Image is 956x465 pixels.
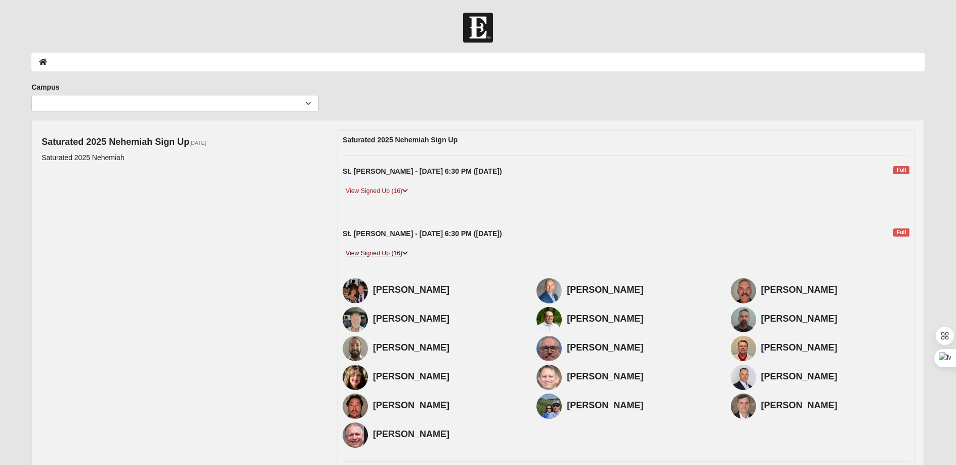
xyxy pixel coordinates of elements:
[373,285,521,296] h4: [PERSON_NAME]
[536,365,562,390] img: Matt Zavala
[567,371,715,382] h4: [PERSON_NAME]
[343,422,368,448] img: Dean Peterson
[731,307,756,332] img: Jeff Davis
[567,314,715,325] h4: [PERSON_NAME]
[373,429,521,440] h4: [PERSON_NAME]
[536,394,562,419] img: Karen Paulk
[761,400,909,411] h4: [PERSON_NAME]
[343,336,368,361] img: Bryan Conklin
[343,248,411,259] a: View Signed Up (16)
[731,394,756,419] img: Randy Paulk
[761,371,909,382] h4: [PERSON_NAME]
[463,13,493,43] img: Church of Eleven22 Logo
[343,394,368,419] img: JT Lokey
[536,336,562,361] img: Mike Fronckoski
[567,342,715,354] h4: [PERSON_NAME]
[343,365,368,390] img: Sherri Queener Zavala
[343,186,411,197] a: View Signed Up (16)
[41,152,206,163] p: Saturated 2025 Nehemiah
[343,136,458,144] strong: Saturated 2025 Nehemiah Sign Up
[373,400,521,411] h4: [PERSON_NAME]
[761,342,909,354] h4: [PERSON_NAME]
[567,400,715,411] h4: [PERSON_NAME]
[731,365,756,390] img: Joe West
[536,278,562,303] img: Chris Geyer
[373,371,521,382] h4: [PERSON_NAME]
[373,314,521,325] h4: [PERSON_NAME]
[41,137,206,148] h4: Saturated 2025 Nehemiah Sign Up
[31,82,59,92] label: Campus
[893,166,909,174] span: Full
[761,285,909,296] h4: [PERSON_NAME]
[343,307,368,332] img: Jeff Rodgers
[893,228,909,237] span: Full
[567,285,715,296] h4: [PERSON_NAME]
[189,140,206,146] small: [DATE]
[761,314,909,325] h4: [PERSON_NAME]
[731,278,756,303] img: Marc Jackson
[536,307,562,332] img: Matt Howell
[343,229,502,238] strong: St. [PERSON_NAME] - [DATE] 6:30 PM ([DATE])
[343,167,502,175] strong: St. [PERSON_NAME] - [DATE] 6:30 PM ([DATE])
[731,336,756,361] img: Ron London
[343,278,368,303] img: Tom Miller
[373,342,521,354] h4: [PERSON_NAME]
